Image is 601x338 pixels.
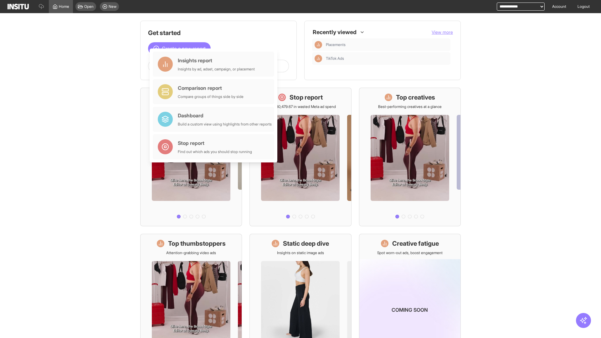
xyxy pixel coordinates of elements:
[109,4,116,9] span: New
[378,104,442,109] p: Best-performing creatives at a glance
[84,4,94,9] span: Open
[166,250,216,255] p: Attention-grabbing video ads
[178,122,272,127] div: Build a custom view using highlights from other reports
[178,67,255,72] div: Insights by ad, adset, campaign, or placement
[59,4,69,9] span: Home
[178,139,252,147] div: Stop report
[326,42,346,47] span: Placements
[178,94,244,99] div: Compare groups of things side by side
[249,88,351,226] a: Stop reportSave £30,479.67 in wasted Meta ad spend
[162,45,206,52] span: Create a new report
[315,41,322,49] div: Insights
[359,88,461,226] a: Top creativesBest-performing creatives at a glance
[178,84,244,92] div: Comparison report
[148,28,289,37] h1: Get started
[178,57,255,64] div: Insights report
[326,56,448,61] span: TikTok Ads
[178,149,252,154] div: Find out which ads you should stop running
[168,239,226,248] h1: Top thumbstoppers
[265,104,336,109] p: Save £30,479.67 in wasted Meta ad spend
[148,42,211,55] button: Create a new report
[315,55,322,62] div: Insights
[8,4,29,9] img: Logo
[283,239,329,248] h1: Static deep dive
[277,250,324,255] p: Insights on static image ads
[432,29,453,35] button: View more
[140,88,242,226] a: What's live nowSee all active ads instantly
[290,93,323,102] h1: Stop report
[396,93,435,102] h1: Top creatives
[326,56,344,61] span: TikTok Ads
[178,112,272,119] div: Dashboard
[326,42,448,47] span: Placements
